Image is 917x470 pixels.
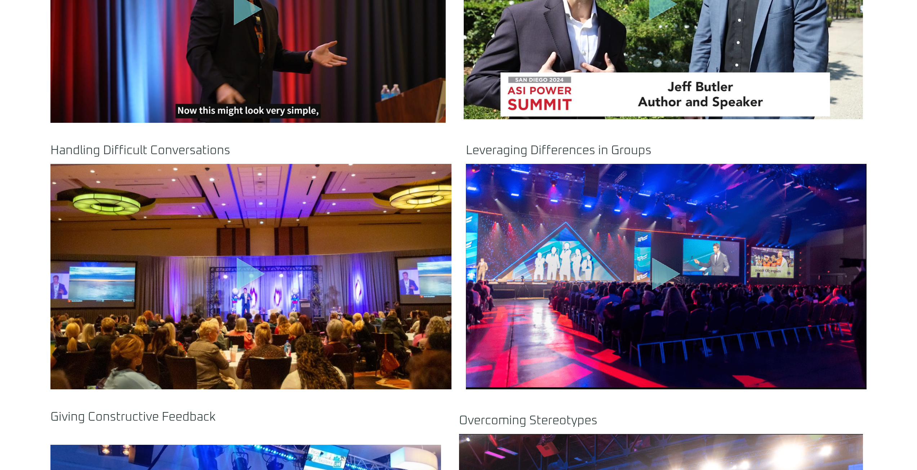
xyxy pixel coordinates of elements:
h2: Giving Constructive Feedback [50,411,441,423]
div: Play Video [233,257,269,296]
h2: Leveraging Differences in Groups [466,144,867,157]
div: Play Video [648,257,684,296]
h2: Overcoming Stereotypes [459,415,863,427]
h2: Handling Difficult Conversations [50,144,451,157]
